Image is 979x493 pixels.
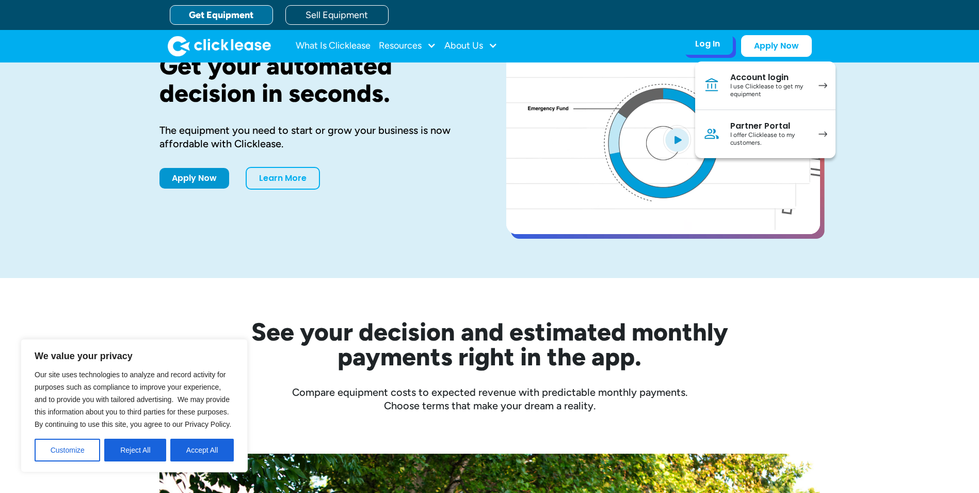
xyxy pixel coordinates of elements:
button: Reject All [104,439,166,461]
img: Clicklease logo [168,36,271,56]
img: arrow [818,83,827,88]
div: I use Clicklease to get my equipment [730,83,808,99]
a: Partner PortalI offer Clicklease to my customers. [695,110,836,158]
div: Partner Portal [730,121,808,131]
span: Our site uses technologies to analyze and record activity for purposes such as compliance to impr... [35,371,231,428]
a: home [168,36,271,56]
p: We value your privacy [35,350,234,362]
div: Log In [695,39,720,49]
div: We value your privacy [21,339,248,472]
a: open lightbox [506,52,820,234]
a: Account loginI use Clicklease to get my equipment [695,61,836,110]
img: Bank icon [703,77,720,94]
a: Sell Equipment [285,5,389,25]
div: Compare equipment costs to expected revenue with predictable monthly payments. Choose terms that ... [159,386,820,412]
div: About Us [444,36,497,56]
div: The equipment you need to start or grow your business is now affordable with Clicklease. [159,124,473,150]
div: Resources [379,36,436,56]
a: What Is Clicklease [296,36,371,56]
a: Get Equipment [170,5,273,25]
button: Customize [35,439,100,461]
div: Account login [730,72,808,83]
img: arrow [818,131,827,137]
img: Person icon [703,126,720,142]
h2: See your decision and estimated monthly payments right in the app. [201,319,779,369]
a: Apply Now [159,168,229,189]
a: Learn More [246,167,320,190]
div: I offer Clicklease to my customers. [730,131,808,147]
img: Blue play button logo on a light blue circular background [663,125,691,154]
nav: Log In [695,61,836,158]
h1: Get your automated decision in seconds. [159,52,473,107]
a: Apply Now [741,35,812,57]
button: Accept All [170,439,234,461]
